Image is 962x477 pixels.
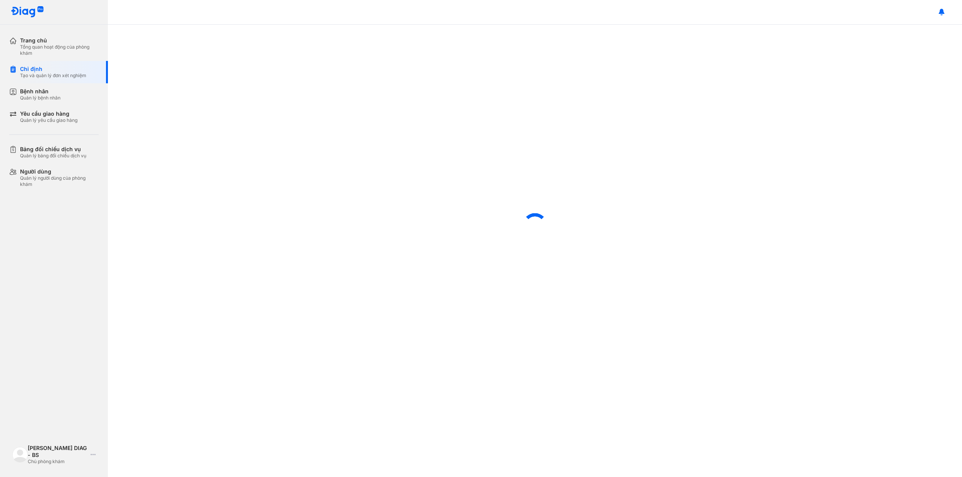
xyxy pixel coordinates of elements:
img: logo [11,6,44,18]
div: Yêu cầu giao hàng [20,110,77,117]
div: Bệnh nhân [20,88,61,95]
div: Trang chủ [20,37,99,44]
div: Người dùng [20,168,99,175]
div: Quản lý yêu cầu giao hàng [20,117,77,123]
div: Quản lý người dùng của phòng khám [20,175,99,187]
div: Quản lý bảng đối chiếu dịch vụ [20,153,86,159]
div: Tổng quan hoạt động của phòng khám [20,44,99,56]
div: Quản lý bệnh nhân [20,95,61,101]
div: [PERSON_NAME] DIAG - BS [28,445,87,458]
div: Chủ phòng khám [28,458,87,465]
img: logo [12,447,28,462]
div: Tạo và quản lý đơn xét nghiệm [20,72,86,79]
div: Chỉ định [20,66,86,72]
div: Bảng đối chiếu dịch vụ [20,146,86,153]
